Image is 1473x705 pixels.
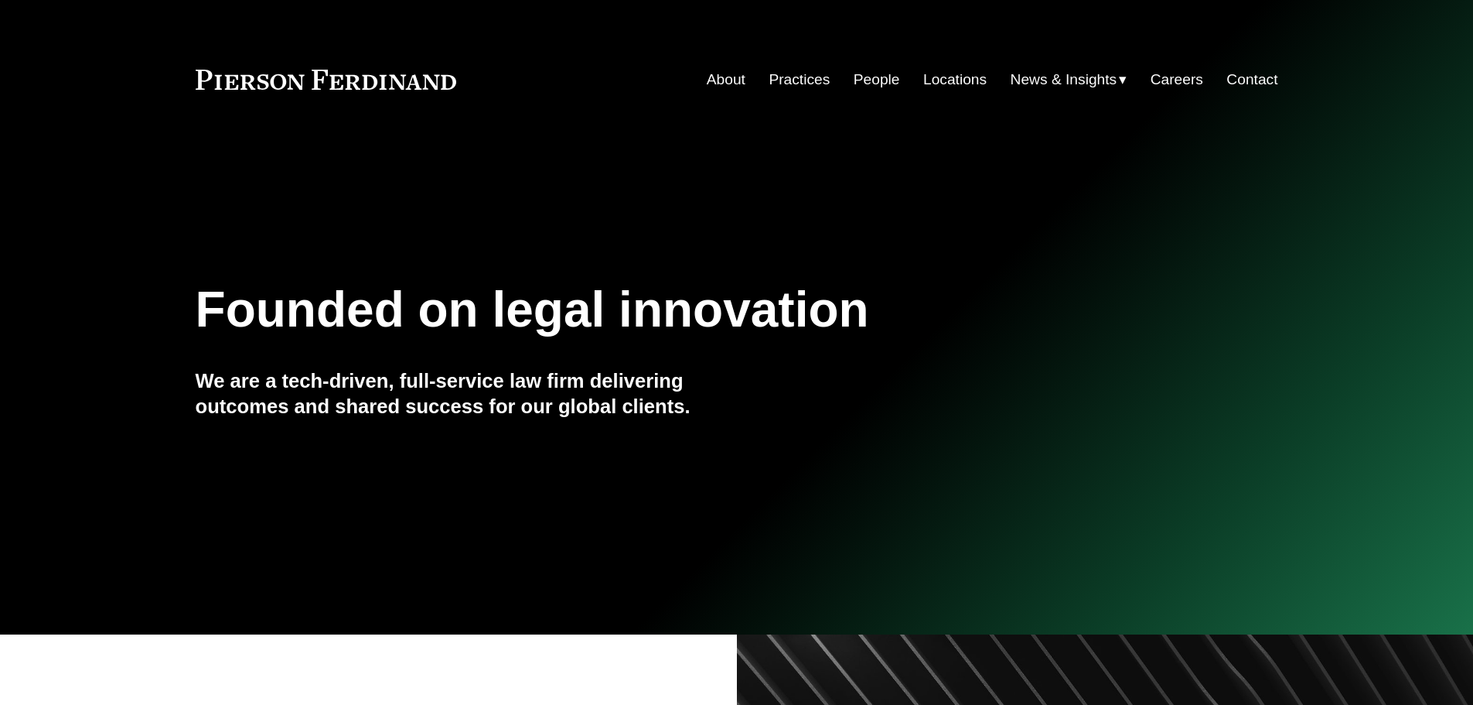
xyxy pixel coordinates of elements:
a: About [707,65,745,94]
a: folder dropdown [1011,65,1127,94]
h1: Founded on legal innovation [196,282,1098,338]
a: People [854,65,900,94]
h4: We are a tech-driven, full-service law firm delivering outcomes and shared success for our global... [196,368,737,419]
a: Locations [923,65,987,94]
a: Contact [1226,65,1277,94]
span: News & Insights [1011,67,1117,94]
a: Careers [1151,65,1203,94]
a: Practices [769,65,830,94]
